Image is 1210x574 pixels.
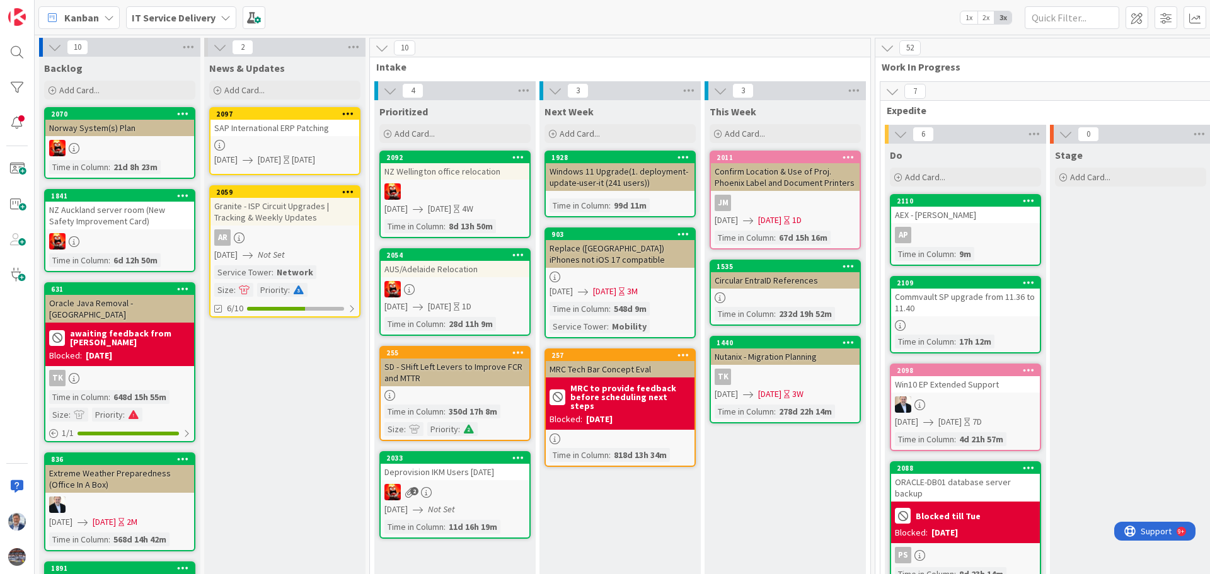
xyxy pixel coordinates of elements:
[607,319,609,333] span: :
[210,229,359,246] div: AR
[49,349,82,362] div: Blocked:
[214,248,238,261] span: [DATE]
[386,153,529,162] div: 2092
[404,422,406,436] span: :
[44,62,83,74] span: Backlog
[444,405,446,418] span: :
[210,187,359,198] div: 2059
[938,415,962,428] span: [DATE]
[214,153,238,166] span: [DATE]
[546,350,694,377] div: 257MRC Tech Bar Concept Eval
[462,202,473,215] div: 4W
[123,408,125,422] span: :
[45,284,194,323] div: 631Oracle Java Removal - [GEOGRAPHIC_DATA]
[956,432,1006,446] div: 4d 21h 57m
[381,484,529,500] div: VN
[26,2,57,17] span: Support
[45,425,194,441] div: 1/1
[258,249,285,260] i: Not Set
[45,465,194,493] div: Extreme Weather Preparedness (Office In A Box)
[546,240,694,268] div: Replace ([GEOGRAPHIC_DATA]) iPhones not iOS 17 compatible
[758,214,781,227] span: [DATE]
[70,329,190,347] b: awaiting feedback from [PERSON_NAME]
[956,247,974,261] div: 9m
[381,452,529,464] div: 2033
[214,265,272,279] div: Service Tower
[891,365,1040,393] div: 2098Win10 EP Extended Support
[210,120,359,136] div: SAP International ERP Patching
[715,387,738,401] span: [DATE]
[45,190,194,229] div: 1841NZ Auckland server room (New Safety Improvement Card)
[546,152,694,163] div: 1928
[627,285,638,298] div: 3M
[444,219,446,233] span: :
[49,160,108,174] div: Time in Column
[384,219,444,233] div: Time in Column
[551,153,694,162] div: 1928
[376,60,855,73] span: Intake
[45,202,194,229] div: NZ Auckland server room (New Safety Improvement Card)
[895,396,911,413] img: HO
[51,110,194,118] div: 2070
[891,207,1040,223] div: AEX - [PERSON_NAME]
[64,5,70,15] div: 9+
[546,229,694,268] div: 903Replace ([GEOGRAPHIC_DATA]) iPhones not iOS 17 compatible
[381,281,529,297] div: VN
[394,40,415,55] span: 10
[774,231,776,244] span: :
[274,265,316,279] div: Network
[45,295,194,323] div: Oracle Java Removal - [GEOGRAPHIC_DATA]
[214,229,231,246] div: AR
[891,195,1040,207] div: 2110
[69,408,71,422] span: :
[711,152,860,163] div: 2011
[891,547,1040,563] div: PS
[891,277,1040,316] div: 2109Commvault SP upgrade from 11.36 to 11.40
[609,448,611,462] span: :
[209,62,285,74] span: News & Updates
[384,520,444,534] div: Time in Column
[891,396,1040,413] div: HO
[402,83,423,98] span: 4
[395,128,435,139] span: Add Card...
[611,448,670,462] div: 818d 13h 34m
[895,415,918,428] span: [DATE]
[51,564,194,573] div: 1891
[711,369,860,385] div: TK
[384,405,444,418] div: Time in Column
[710,105,756,118] span: This Week
[916,512,981,520] b: Blocked till Tue
[954,335,956,348] span: :
[45,284,194,295] div: 631
[711,261,860,289] div: 1535Circular EntraID References
[446,405,500,418] div: 350d 17h 8m
[891,474,1040,502] div: ORACLE-DB01 database server backup
[381,261,529,277] div: AUS/Adelaide Relocation
[899,40,921,55] span: 52
[108,253,110,267] span: :
[960,11,977,24] span: 1x
[49,390,108,404] div: Time in Column
[1078,127,1099,142] span: 0
[550,285,573,298] span: [DATE]
[45,454,194,465] div: 836
[272,265,274,279] span: :
[546,229,694,240] div: 903
[891,365,1040,376] div: 2098
[711,195,860,211] div: JM
[1055,149,1083,161] span: Stage
[49,515,72,529] span: [DATE]
[895,335,954,348] div: Time in Column
[210,198,359,226] div: Granite - ISP Circuit Upgrades | Tracking & Weekly Updates
[774,307,776,321] span: :
[381,347,529,359] div: 255
[550,319,607,333] div: Service Tower
[381,464,529,480] div: Deprovision IKM Users [DATE]
[384,300,408,313] span: [DATE]
[210,108,359,136] div: 2097SAP International ERP Patching
[214,283,234,297] div: Size
[210,187,359,226] div: 2059Granite - ISP Circuit Upgrades | Tracking & Weekly Updates
[49,233,66,250] img: VN
[8,548,26,566] img: avatar
[551,351,694,360] div: 257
